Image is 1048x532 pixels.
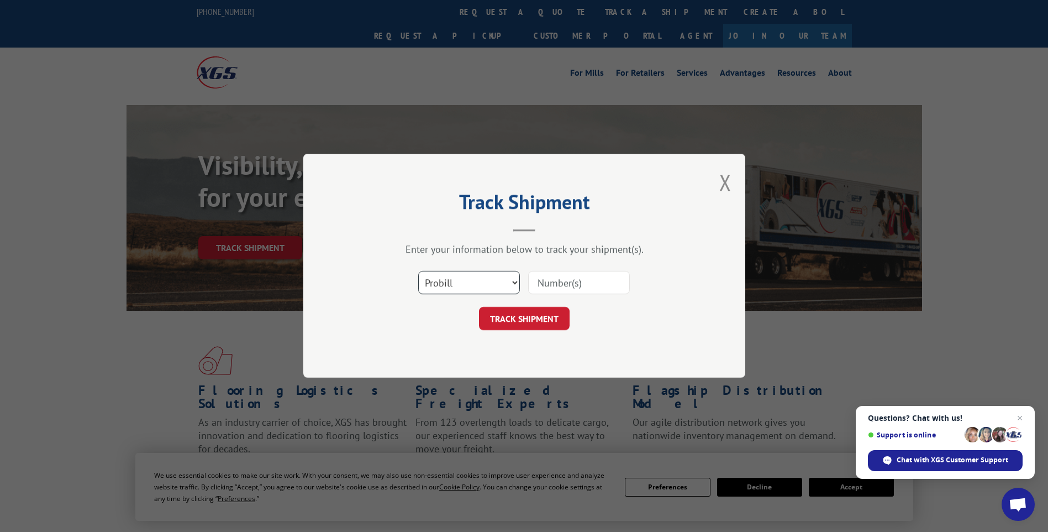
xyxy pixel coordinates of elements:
[868,431,961,439] span: Support is online
[719,168,731,197] button: Close modal
[1002,488,1035,521] div: Open chat
[359,243,690,256] div: Enter your information below to track your shipment(s).
[897,455,1008,465] span: Chat with XGS Customer Support
[868,450,1023,471] div: Chat with XGS Customer Support
[479,307,570,331] button: TRACK SHIPMENT
[1013,411,1026,425] span: Close chat
[528,272,630,295] input: Number(s)
[359,194,690,215] h2: Track Shipment
[868,414,1023,423] span: Questions? Chat with us!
